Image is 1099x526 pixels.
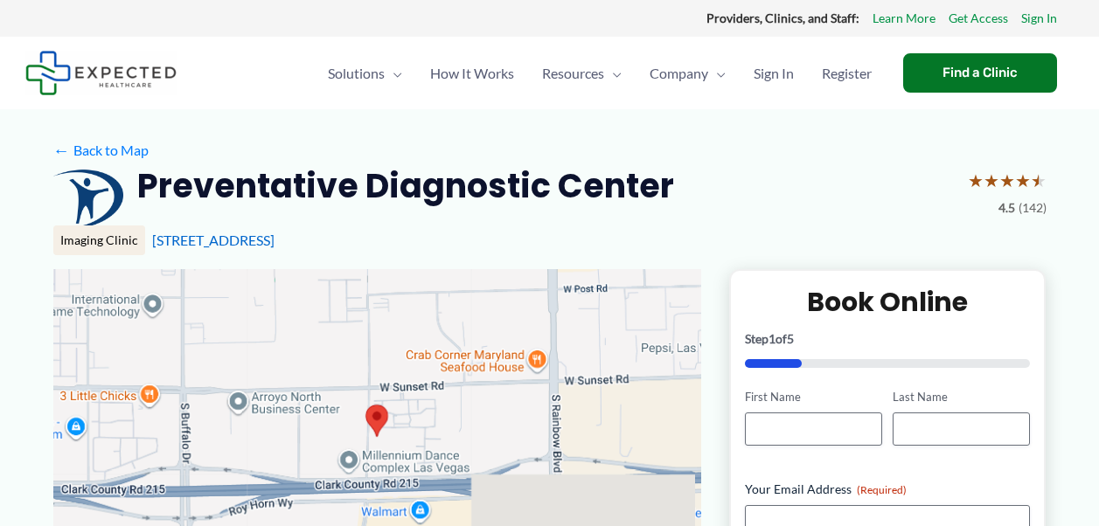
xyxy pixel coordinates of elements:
a: Register [808,43,886,104]
span: (142) [1019,197,1047,219]
div: Imaging Clinic [53,225,145,255]
a: ResourcesMenu Toggle [528,43,636,104]
span: ★ [1015,164,1031,197]
span: Register [822,43,872,104]
span: Company [650,43,708,104]
a: [STREET_ADDRESS] [152,232,275,248]
span: ★ [968,164,984,197]
span: Sign In [754,43,794,104]
span: ★ [999,164,1015,197]
nav: Primary Site Navigation [314,43,886,104]
a: Find a Clinic [903,53,1057,93]
a: SolutionsMenu Toggle [314,43,416,104]
a: Sign In [740,43,808,104]
span: Resources [542,43,604,104]
span: 5 [787,331,794,346]
span: ★ [1031,164,1047,197]
span: 1 [769,331,776,346]
img: Expected Healthcare Logo - side, dark font, small [25,51,177,95]
label: Last Name [893,389,1030,405]
strong: Providers, Clinics, and Staff: [706,10,859,25]
a: Sign In [1021,7,1057,30]
label: Your Email Address [745,481,1031,498]
a: Get Access [949,7,1008,30]
span: 4.5 [998,197,1015,219]
span: Menu Toggle [604,43,622,104]
span: ← [53,142,70,158]
h2: Preventative Diagnostic Center [137,164,674,207]
span: How It Works [430,43,514,104]
span: (Required) [857,483,907,496]
span: Solutions [328,43,385,104]
a: How It Works [416,43,528,104]
a: ←Back to Map [53,137,149,163]
span: Menu Toggle [385,43,402,104]
span: Menu Toggle [708,43,726,104]
h2: Book Online [745,285,1031,319]
p: Step of [745,333,1031,345]
a: Learn More [873,7,936,30]
span: ★ [984,164,999,197]
a: CompanyMenu Toggle [636,43,740,104]
label: First Name [745,389,882,405]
